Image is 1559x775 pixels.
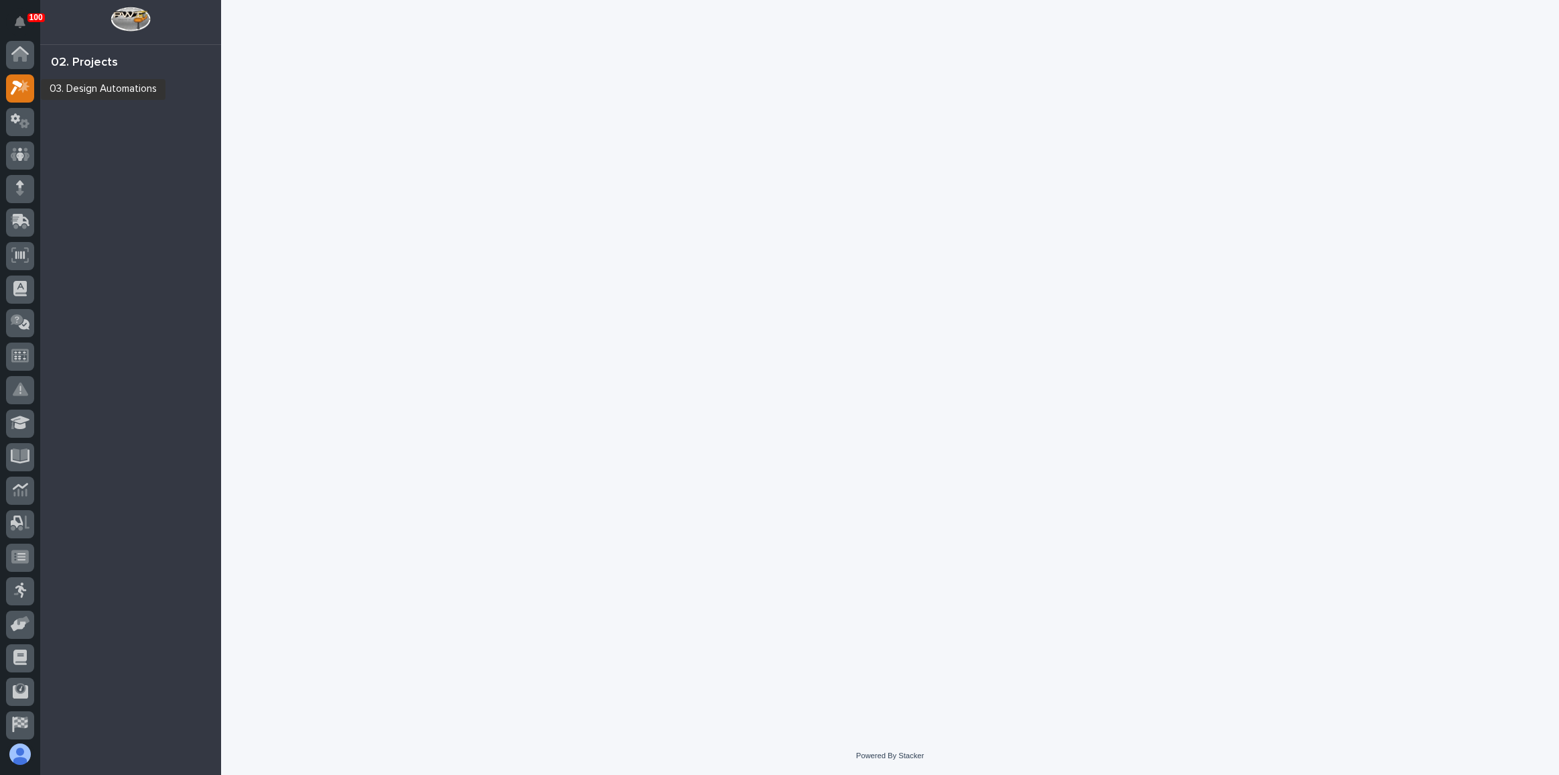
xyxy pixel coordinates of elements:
button: users-avatar [6,740,34,768]
a: Powered By Stacker [856,752,924,760]
div: Notifications100 [17,16,34,38]
p: 100 [29,13,43,22]
button: Notifications [6,8,34,36]
img: Workspace Logo [111,7,150,32]
div: 02. Projects [51,56,118,70]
